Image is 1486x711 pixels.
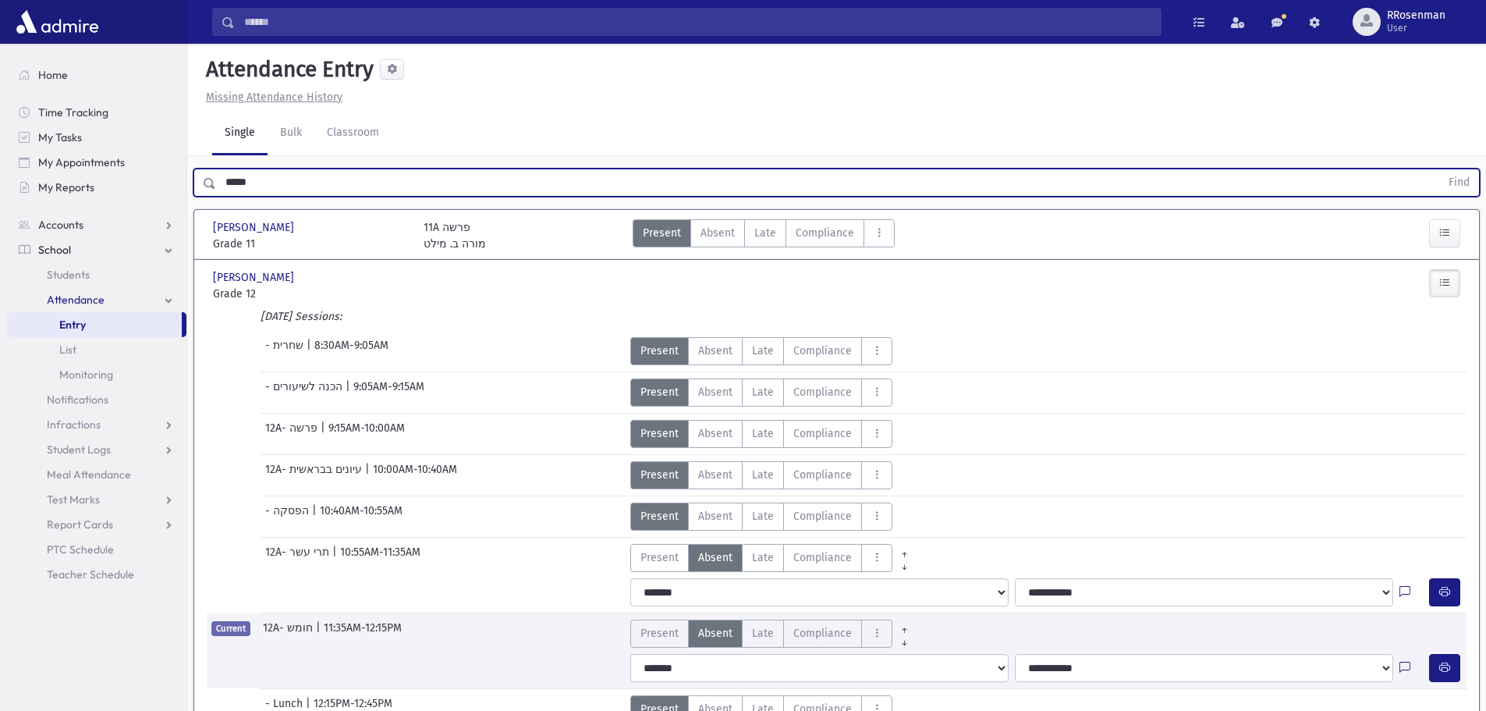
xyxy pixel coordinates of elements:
a: Time Tracking [6,100,186,125]
span: 10:40AM-10:55AM [320,503,403,531]
span: 9:05AM-9:15AM [353,379,424,407]
span: Present [640,343,679,359]
div: AttTypes [630,503,892,531]
span: - הכנה לשיעורים [265,379,346,407]
span: Current [211,621,250,636]
span: Home [38,68,68,82]
span: Report Cards [47,517,113,531]
span: Infractions [47,418,101,432]
span: Compliance [793,425,852,442]
span: Present [640,508,679,524]
span: 8:30AM-9:05AM [314,337,388,365]
span: My Appointments [38,155,125,169]
span: User [1387,22,1445,34]
div: AttTypes [630,337,892,365]
span: [PERSON_NAME] [213,269,297,286]
div: 11A פרשה מורה ב. מילט [424,219,486,252]
span: Compliance [793,343,852,359]
span: 10:55AM-11:35AM [340,544,420,572]
span: Compliance [796,225,854,241]
input: Search [235,8,1161,36]
a: Classroom [314,112,392,155]
span: Late [752,625,774,642]
a: Accounts [6,212,186,237]
span: - שחרית [265,337,307,365]
a: Infractions [6,412,186,437]
a: Test Marks [6,487,186,512]
span: Attendance [47,293,105,307]
span: | [307,337,314,365]
span: Compliance [793,625,852,642]
div: AttTypes [630,461,892,489]
span: Teacher Schedule [47,567,134,581]
span: | [312,503,320,531]
span: Present [640,625,679,642]
span: Present [643,225,681,241]
span: Late [752,343,774,359]
span: Late [754,225,776,241]
span: Grade 11 [213,236,408,252]
img: AdmirePro [12,6,102,37]
button: Find [1439,169,1479,196]
a: Teacher Schedule [6,562,186,587]
span: | [346,379,353,407]
span: List [59,343,76,357]
span: Absent [698,508,732,524]
div: AttTypes [630,620,917,648]
a: Student Logs [6,437,186,462]
span: Late [752,425,774,442]
span: | [321,420,328,448]
span: 12A- חומש [263,620,316,648]
span: Meal Attendance [47,467,131,482]
span: | [365,461,373,489]
a: Bulk [268,112,314,155]
a: All Prior [892,544,917,556]
span: 9:15AM-10:00AM [328,420,405,448]
a: All Prior [892,620,917,632]
span: 12A- פרשה [265,420,321,448]
u: Missing Attendance History [206,91,342,104]
span: Compliance [793,508,852,524]
span: Compliance [793,384,852,400]
h5: Attendance Entry [200,56,374,83]
a: My Tasks [6,125,186,150]
span: Absent [700,225,735,241]
span: PTC Schedule [47,542,114,556]
span: Students [47,268,90,282]
a: My Reports [6,175,186,200]
span: | [332,544,340,572]
span: Test Marks [47,492,100,507]
div: AttTypes [630,544,917,572]
span: Present [640,384,679,400]
a: Missing Attendance History [200,91,342,104]
span: Absent [698,467,732,483]
a: My Appointments [6,150,186,175]
div: AttTypes [633,219,895,252]
a: Notifications [6,387,186,412]
span: My Tasks [38,130,82,144]
div: AttTypes [630,379,892,407]
a: All Later [892,632,917,645]
a: Monitoring [6,362,186,387]
a: Students [6,262,186,287]
span: Monitoring [59,368,113,382]
div: AttTypes [630,420,892,448]
span: Late [752,508,774,524]
span: | [316,620,324,648]
a: PTC Schedule [6,537,186,562]
span: 10:00AM-10:40AM [373,461,457,489]
a: Entry [6,312,182,337]
span: Late [752,549,774,566]
span: Notifications [47,393,108,407]
a: Report Cards [6,512,186,537]
span: Absent [698,625,732,642]
span: - הפסקה [265,503,312,531]
span: Late [752,467,774,483]
span: Late [752,384,774,400]
span: Student Logs [47,443,111,457]
span: Absent [698,343,732,359]
a: School [6,237,186,262]
span: Compliance [793,467,852,483]
span: Present [640,549,679,566]
span: Present [640,425,679,442]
